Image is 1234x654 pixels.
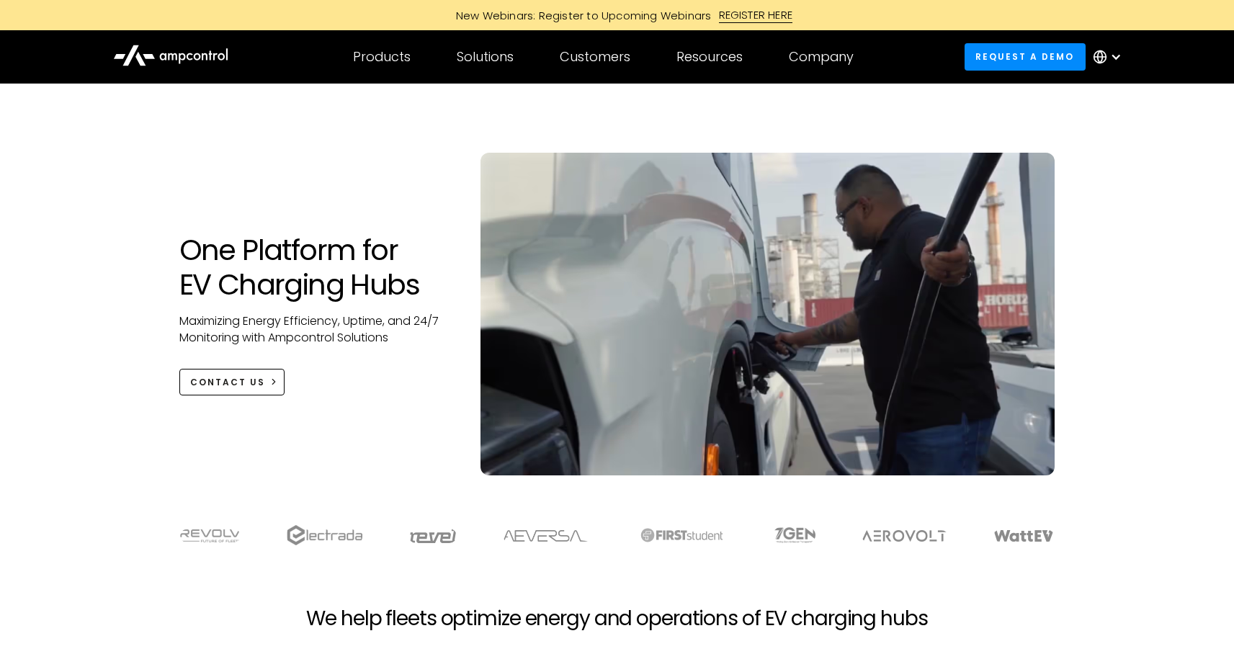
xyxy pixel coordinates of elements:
h2: We help fleets optimize energy and operations of EV charging hubs [306,606,927,631]
p: Maximizing Energy Efficiency, Uptime, and 24/7 Monitoring with Ampcontrol Solutions [179,313,452,346]
div: Resources [676,49,743,65]
div: New Webinars: Register to Upcoming Webinars [442,8,719,23]
div: Solutions [457,49,514,65]
a: CONTACT US [179,369,285,395]
div: CONTACT US [190,376,265,389]
a: New Webinars: Register to Upcoming WebinarsREGISTER HERE [293,7,942,23]
img: WattEV logo [993,530,1054,542]
h1: One Platform for EV Charging Hubs [179,233,452,302]
div: Company [789,49,854,65]
div: Products [353,49,411,65]
a: Request a demo [965,43,1086,70]
img: Aerovolt Logo [862,530,947,542]
div: REGISTER HERE [719,7,793,23]
div: Customers [560,49,630,65]
img: electrada logo [287,525,362,545]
